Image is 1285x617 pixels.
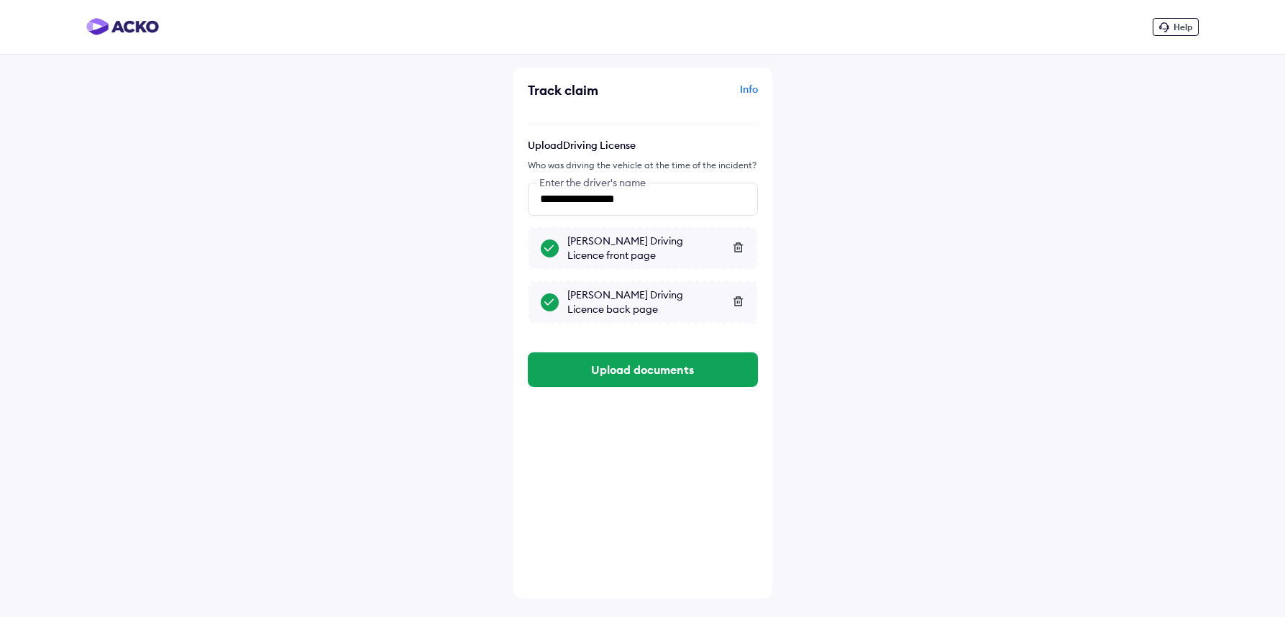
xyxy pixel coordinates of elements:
div: [PERSON_NAME] Driving Licence front page [567,234,745,262]
span: Help [1174,22,1192,32]
button: Upload documents [528,352,758,387]
div: Info [646,82,758,109]
div: [PERSON_NAME] Driving Licence back page [567,288,745,316]
img: horizontal-gradient.png [86,18,159,35]
div: Who was driving the vehicle at the time of the incident? [528,159,758,172]
p: Upload Driving License [528,139,758,152]
div: Track claim [528,82,639,99]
